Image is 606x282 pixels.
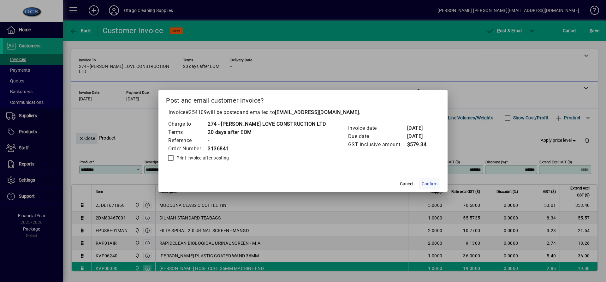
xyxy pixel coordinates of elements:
button: Confirm [419,178,440,189]
td: Order Number [168,145,207,153]
label: Print invoice after posting [175,155,229,161]
p: Invoice will be posted . [166,109,440,116]
td: [DATE] [407,124,432,132]
span: and emailed to [240,109,359,115]
td: $579.34 [407,141,432,149]
td: Terms [168,128,207,136]
b: [EMAIL_ADDRESS][DOMAIN_NAME] [275,109,359,115]
td: 20 days after EOM [207,128,326,136]
td: Charge to [168,120,207,128]
td: 3136841 [207,145,326,153]
button: Cancel [396,178,417,189]
td: Invoice date [348,124,407,132]
td: GST inclusive amount [348,141,407,149]
td: [DATE] [407,132,432,141]
span: Confirm [422,181,437,187]
td: Reference [168,136,207,145]
td: 274 - [PERSON_NAME] LOVE CONSTRUCTION LTD [207,120,326,128]
td: - [207,136,326,145]
span: Cancel [400,181,413,187]
span: #254109 [186,109,207,115]
h2: Post and email customer invoice? [158,90,448,108]
td: Due date [348,132,407,141]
